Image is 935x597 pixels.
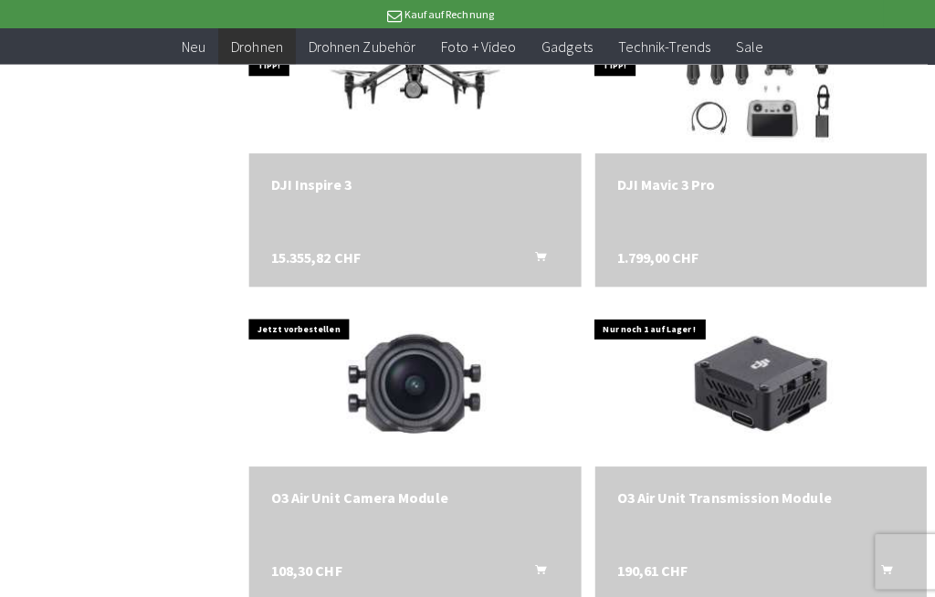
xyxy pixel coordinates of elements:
[220,27,297,65] a: Drohnen
[310,37,415,55] span: Drohnen Zubehör
[272,485,557,503] a: O3 Air Unit Camera Module 108,30 CHF In den Warenkorb
[733,37,761,55] span: Sale
[441,37,515,55] span: Foto + Video
[615,485,900,503] div: O3 Air Unit Transmission Module
[272,174,557,193] div: DJI Inspire 3
[297,27,428,65] a: Drohnen Zubehör
[272,485,557,503] div: O3 Air Unit Camera Module
[855,557,898,581] button: In den Warenkorb
[615,174,900,193] div: DJI Mavic 3 Pro
[528,27,604,65] a: Gadgets
[676,298,840,463] img: O3 Air Unit Transmission Module
[184,37,207,55] span: Neu
[541,37,591,55] span: Gadgets
[272,246,361,265] span: 15.355,82 CHF
[512,557,556,581] button: In den Warenkorb
[615,246,697,265] span: 1.799,00 CHF
[615,174,900,193] a: DJI Mavic 3 Pro 1.799,00 CHF
[233,37,284,55] span: Drohnen
[332,298,497,463] img: O3 Air Unit Camera Module
[720,27,773,65] a: Sale
[604,27,720,65] a: Technik-Trends
[615,557,686,575] span: 190,61 CHF
[616,37,708,55] span: Technik-Trends
[428,27,528,65] a: Foto + Video
[512,246,556,270] button: In den Warenkorb
[272,557,342,575] span: 108,30 CHF
[171,27,220,65] a: Neu
[615,485,900,503] a: O3 Air Unit Transmission Module 190,61 CHF In den Warenkorb
[272,174,557,193] a: DJI Inspire 3 15.355,82 CHF In den Warenkorb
